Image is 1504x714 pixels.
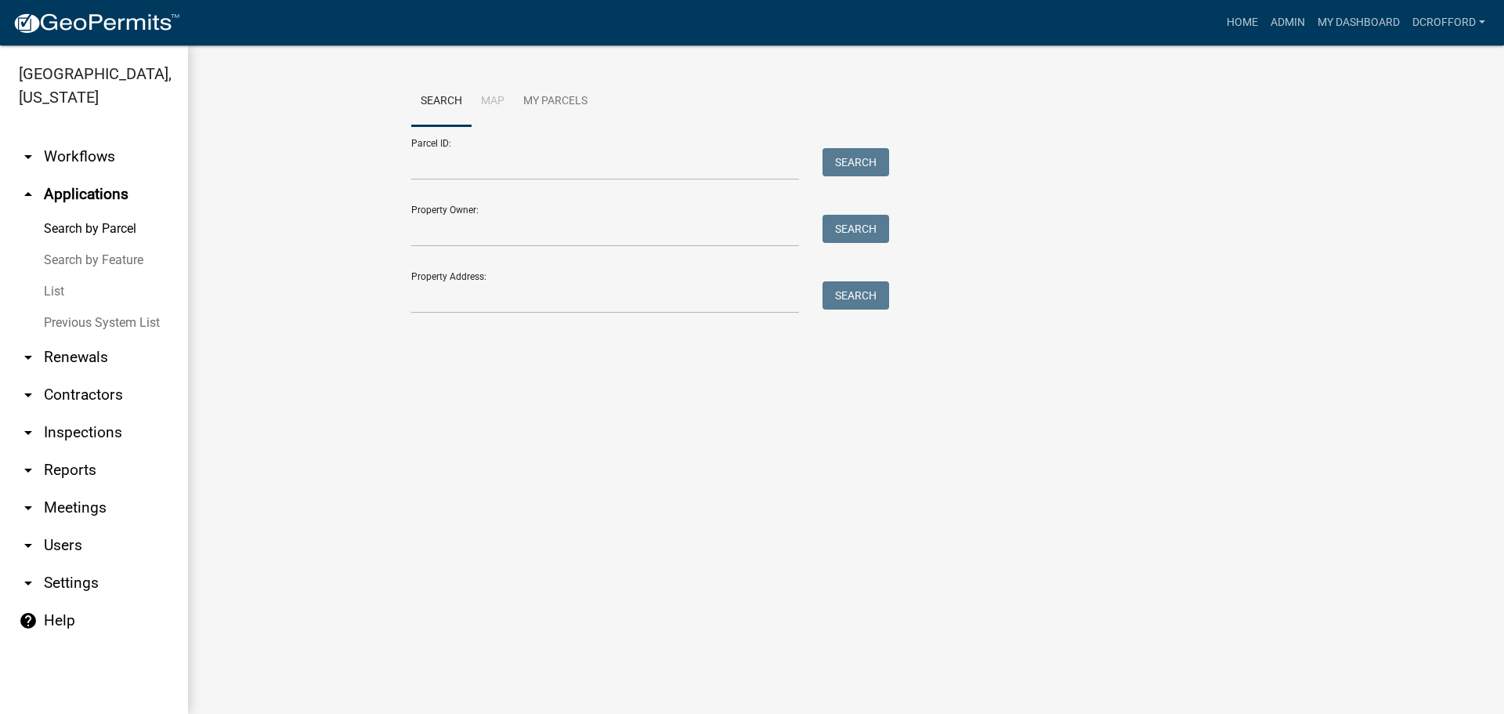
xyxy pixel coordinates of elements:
[514,77,597,127] a: My Parcels
[19,536,38,555] i: arrow_drop_down
[19,423,38,442] i: arrow_drop_down
[19,147,38,166] i: arrow_drop_down
[1406,8,1491,38] a: dcrofford
[19,574,38,593] i: arrow_drop_down
[19,461,38,480] i: arrow_drop_down
[822,148,889,176] button: Search
[19,611,38,630] i: help
[822,281,889,310] button: Search
[411,77,472,127] a: Search
[1220,8,1264,38] a: Home
[19,348,38,367] i: arrow_drop_down
[19,185,38,204] i: arrow_drop_up
[19,386,38,404] i: arrow_drop_down
[822,215,889,243] button: Search
[19,498,38,517] i: arrow_drop_down
[1264,8,1311,38] a: Admin
[1311,8,1406,38] a: My Dashboard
